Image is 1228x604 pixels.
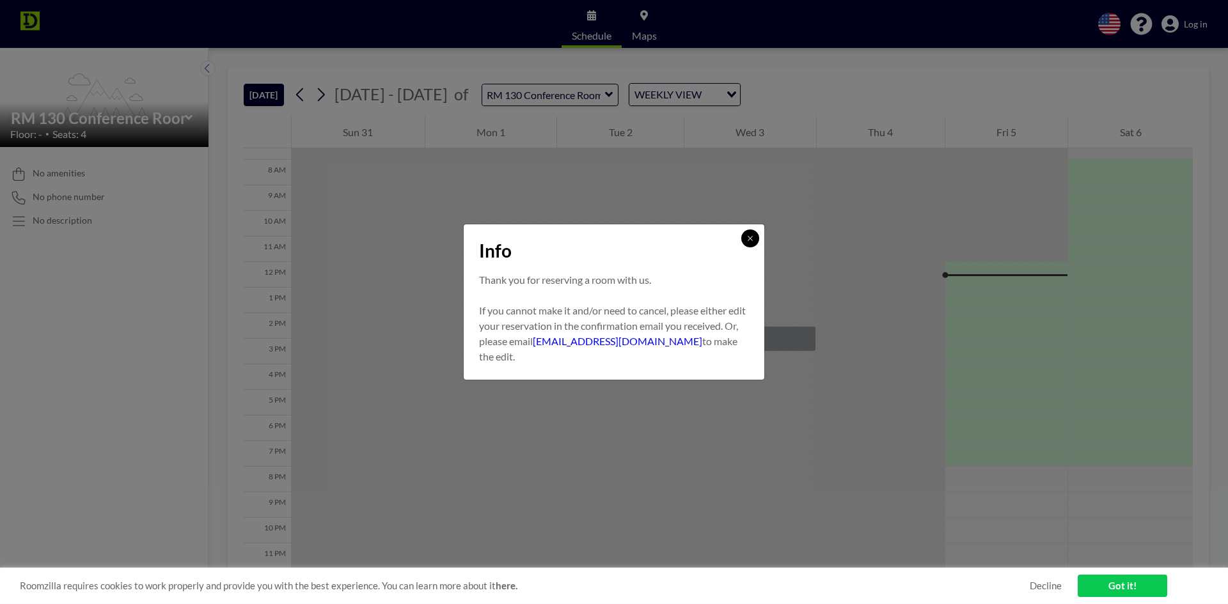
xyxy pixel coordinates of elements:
[1030,580,1062,592] a: Decline
[479,272,749,288] p: Thank you for reserving a room with us.
[533,335,702,347] a: [EMAIL_ADDRESS][DOMAIN_NAME]
[479,240,512,262] span: Info
[1078,575,1167,597] a: Got it!
[479,303,749,364] p: If you cannot make it and/or need to cancel, please either edit your reservation in the confirmat...
[20,580,1030,592] span: Roomzilla requires cookies to work properly and provide you with the best experience. You can lea...
[496,580,517,591] a: here.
